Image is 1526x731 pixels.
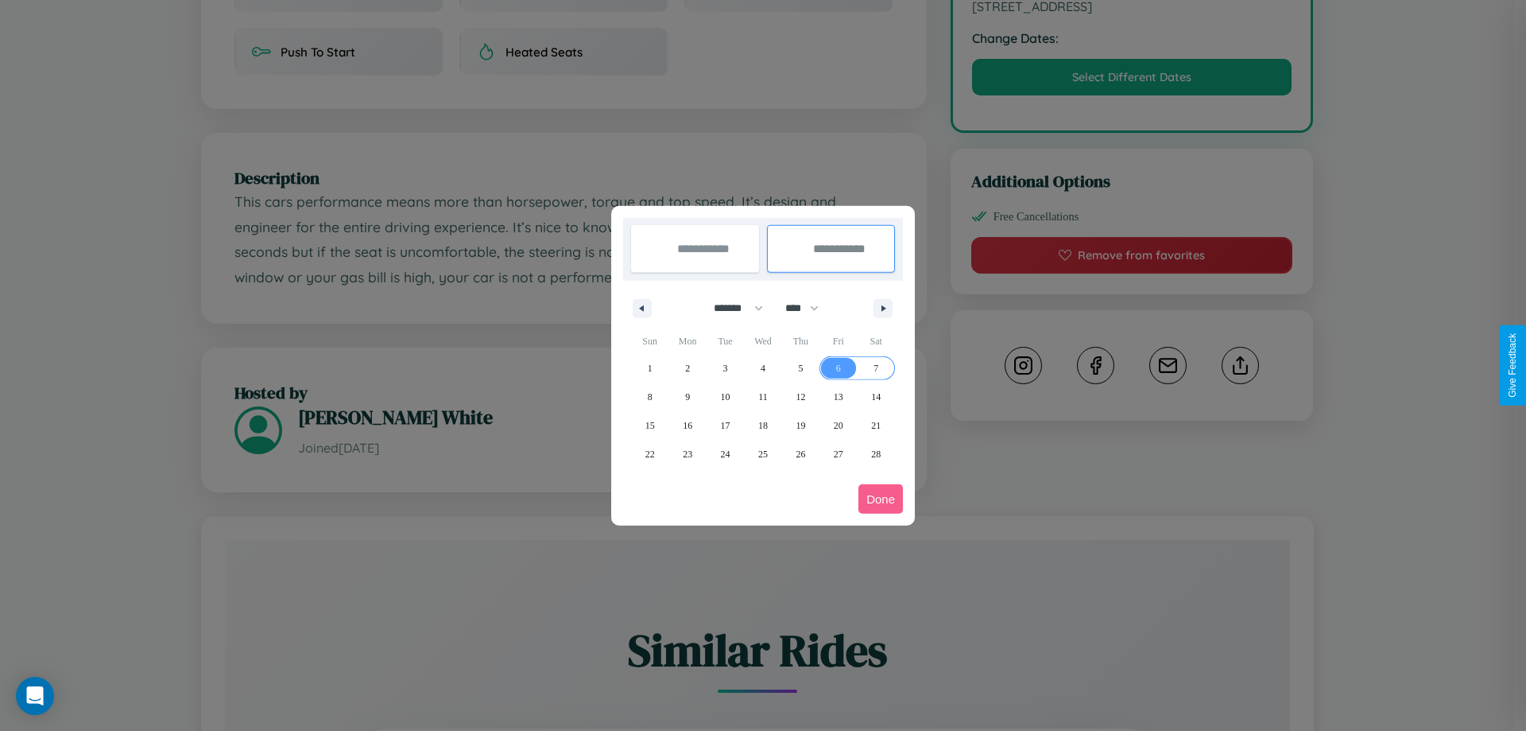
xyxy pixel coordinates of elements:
span: Thu [782,329,819,354]
span: 13 [834,383,843,411]
span: 17 [721,411,730,440]
span: 2 [685,354,690,383]
button: 27 [819,440,857,469]
button: 28 [858,440,895,469]
span: 27 [834,440,843,469]
button: 20 [819,411,857,440]
button: 13 [819,383,857,411]
button: 5 [782,354,819,383]
span: 12 [796,383,805,411]
button: 24 [707,440,744,469]
div: Give Feedback [1507,333,1518,398]
button: 15 [631,411,668,440]
span: 24 [721,440,730,469]
span: 16 [683,411,692,440]
button: 6 [819,354,857,383]
button: 11 [744,383,781,411]
button: 25 [744,440,781,469]
button: 16 [668,411,706,440]
button: 26 [782,440,819,469]
button: 9 [668,383,706,411]
span: 19 [796,411,805,440]
button: 7 [858,354,895,383]
span: 26 [796,440,805,469]
span: Wed [744,329,781,354]
button: 2 [668,354,706,383]
button: Done [858,484,903,514]
span: 11 [758,383,768,411]
span: 21 [871,411,881,440]
span: Mon [668,329,706,354]
span: Fri [819,329,857,354]
button: 17 [707,411,744,440]
button: 4 [744,354,781,383]
span: 9 [685,383,690,411]
span: 7 [873,354,878,383]
span: 23 [683,440,692,469]
span: 3 [723,354,728,383]
button: 12 [782,383,819,411]
span: 18 [758,411,768,440]
span: 8 [648,383,653,411]
button: 23 [668,440,706,469]
button: 22 [631,440,668,469]
span: 10 [721,383,730,411]
span: 28 [871,440,881,469]
span: Sun [631,329,668,354]
span: 25 [758,440,768,469]
span: 5 [798,354,803,383]
button: 14 [858,383,895,411]
button: 18 [744,411,781,440]
button: 8 [631,383,668,411]
span: 22 [645,440,655,469]
span: 6 [836,354,841,383]
span: 20 [834,411,843,440]
span: 4 [761,354,765,383]
div: Open Intercom Messenger [16,677,54,715]
button: 21 [858,411,895,440]
span: 15 [645,411,655,440]
button: 3 [707,354,744,383]
button: 19 [782,411,819,440]
span: 1 [648,354,653,383]
span: Tue [707,329,744,354]
span: Sat [858,329,895,354]
button: 10 [707,383,744,411]
button: 1 [631,354,668,383]
span: 14 [871,383,881,411]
